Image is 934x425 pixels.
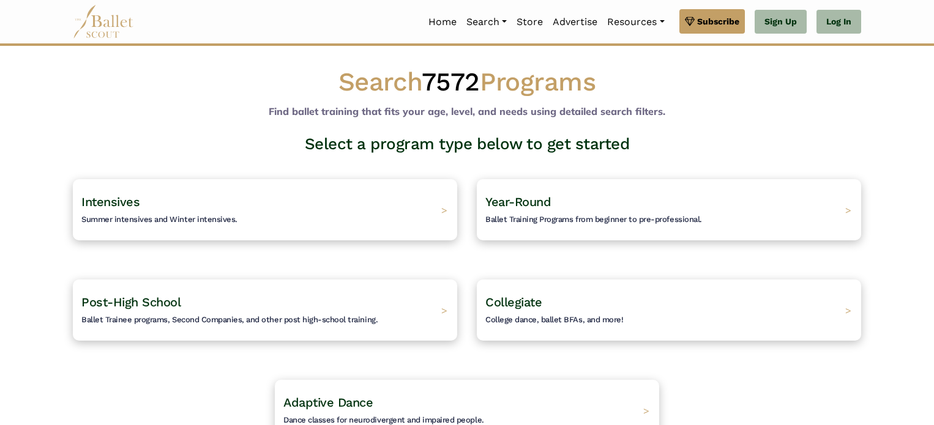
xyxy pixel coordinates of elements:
span: Year-Round [485,194,551,209]
span: 7572 [422,67,480,97]
span: Ballet Trainee programs, Second Companies, and other post high-school training. [81,315,378,324]
span: Collegiate [485,295,542,309]
span: Dance classes for neurodivergent and impaired people. [283,415,484,424]
span: Ballet Training Programs from beginner to pre-professional. [485,215,702,224]
span: Summer intensives and Winter intensives. [81,215,237,224]
a: Log In [816,10,861,34]
a: Resources [602,9,669,35]
span: > [441,204,447,216]
span: Adaptive Dance [283,395,373,410]
h1: Search Programs [73,65,861,99]
img: gem.svg [685,15,695,28]
h3: Select a program type below to get started [63,134,871,155]
span: Post-High School [81,295,181,309]
span: Subscribe [697,15,739,28]
span: > [845,204,851,216]
span: College dance, ballet BFAs, and more! [485,315,623,324]
a: Sign Up [755,10,807,34]
span: > [643,404,649,416]
b: Find ballet training that fits your age, level, and needs using detailed search filters. [269,105,665,117]
a: CollegiateCollege dance, ballet BFAs, and more! > [477,279,861,341]
a: Search [461,9,512,35]
span: > [845,304,851,316]
a: Post-High SchoolBallet Trainee programs, Second Companies, and other post high-school training. > [73,279,457,341]
span: > [441,304,447,316]
a: IntensivesSummer intensives and Winter intensives. > [73,179,457,240]
a: Home [424,9,461,35]
span: Intensives [81,194,140,209]
a: Store [512,9,548,35]
a: Year-RoundBallet Training Programs from beginner to pre-professional. > [477,179,861,240]
a: Subscribe [679,9,745,34]
a: Advertise [548,9,602,35]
